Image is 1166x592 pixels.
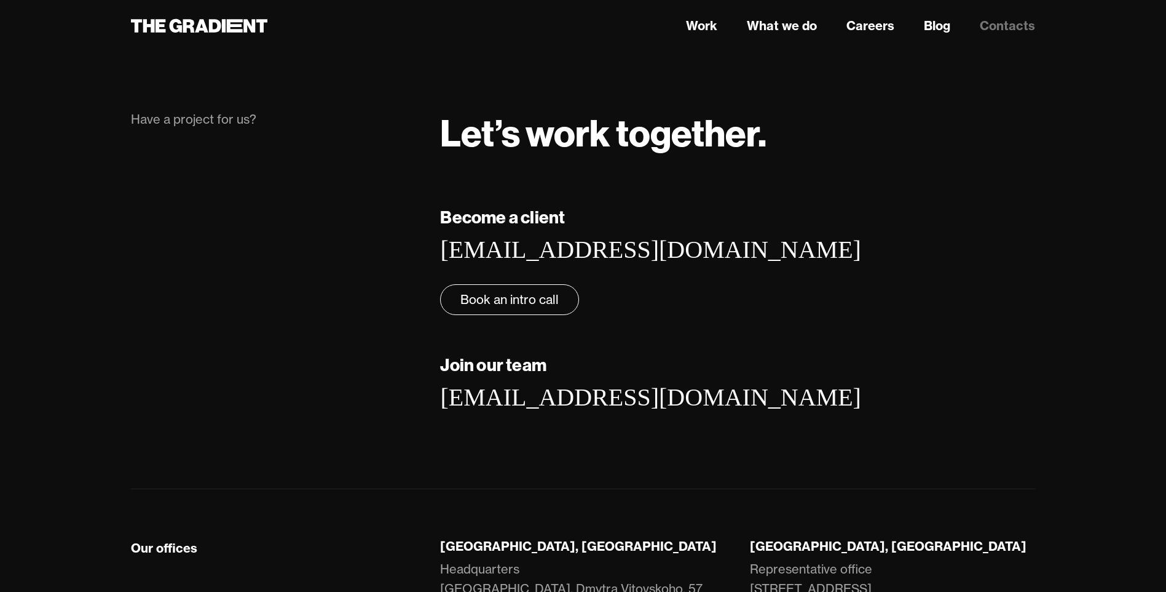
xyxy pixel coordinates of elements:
div: Have a project for us? [131,111,416,128]
div: [GEOGRAPHIC_DATA], [GEOGRAPHIC_DATA] [440,538,725,554]
div: Our offices [131,540,197,556]
a: Book an intro call [440,284,579,315]
strong: [GEOGRAPHIC_DATA], [GEOGRAPHIC_DATA] [750,538,1026,554]
strong: Join our team [440,354,546,375]
a: Blog [924,17,950,35]
a: Contacts [980,17,1035,35]
a: Careers [846,17,894,35]
a: Work [686,17,717,35]
a: [EMAIL_ADDRESS][DOMAIN_NAME]‍ [440,236,861,263]
a: [EMAIL_ADDRESS][DOMAIN_NAME] [440,383,861,411]
strong: Let’s work together. [440,110,766,156]
div: Representative office [750,559,872,579]
a: What we do [747,17,817,35]
div: Headquarters [440,559,519,579]
strong: Become a client [440,206,565,228]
